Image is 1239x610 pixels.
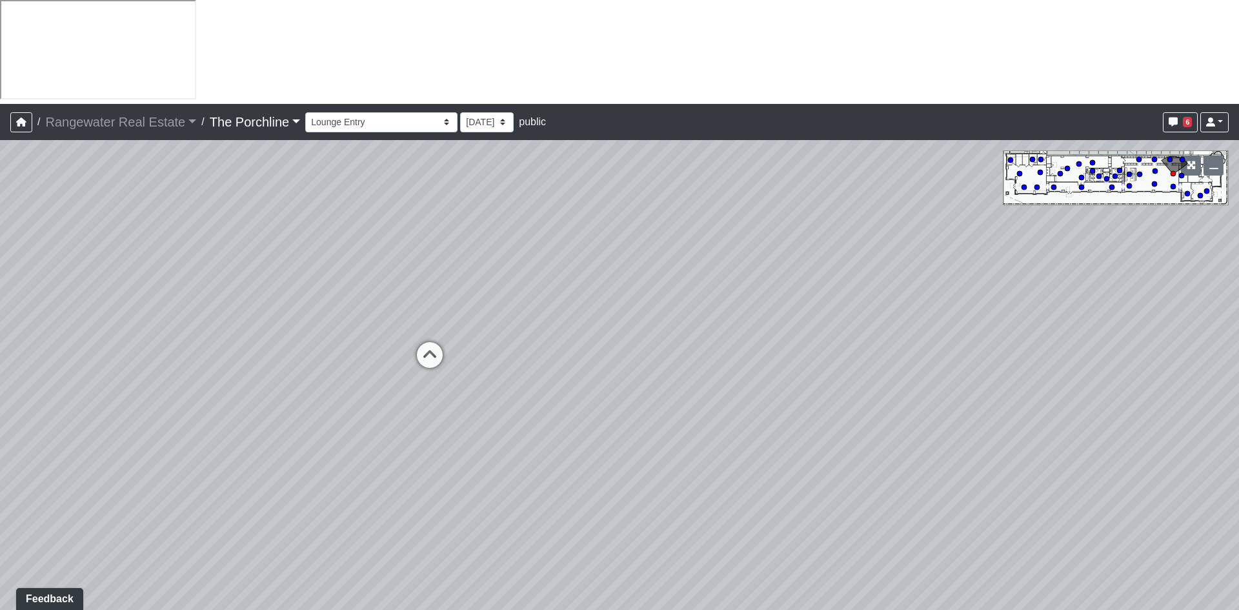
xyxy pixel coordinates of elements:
span: / [32,109,45,135]
span: 6 [1183,117,1192,127]
span: public [519,116,546,127]
a: The Porchline [210,109,301,135]
span: / [196,109,209,135]
button: 6 [1163,112,1198,132]
iframe: Ybug feedback widget [10,584,86,610]
a: Rangewater Real Estate [45,109,196,135]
